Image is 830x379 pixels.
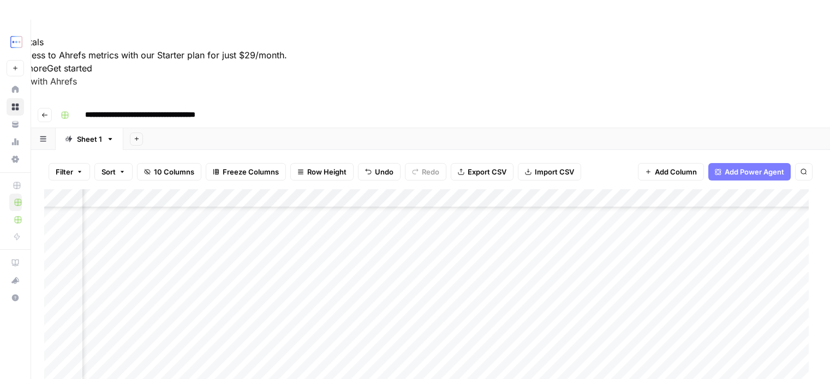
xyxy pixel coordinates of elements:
span: 10 Columns [154,166,194,177]
button: Add Column [638,163,704,181]
span: Export CSV [468,166,506,177]
div: What's new? [7,272,23,288]
a: AirOps Academy [7,254,24,272]
a: Browse [7,98,24,116]
span: Row Height [307,166,347,177]
button: Undo [358,163,401,181]
button: Row Height [290,163,354,181]
button: Filter [49,163,90,181]
button: Help + Support [7,289,24,306]
a: Your Data [7,116,24,133]
span: Redo [422,166,439,177]
button: Export CSV [451,163,513,181]
span: Filter [56,166,73,177]
span: Add Column [655,166,697,177]
button: Add Power Agent [708,163,791,181]
button: Import CSV [518,163,581,181]
button: 10 Columns [137,163,201,181]
a: Usage [7,133,24,151]
span: Add Power Agent [725,166,784,177]
span: Import CSV [535,166,574,177]
a: Settings [7,151,24,168]
button: Redo [405,163,446,181]
span: Undo [375,166,393,177]
button: What's new? [7,272,24,289]
button: Sort [94,163,133,181]
span: Freeze Columns [223,166,279,177]
div: Sheet 1 [77,134,102,145]
span: Sort [101,166,116,177]
button: Get started [47,62,92,75]
button: Freeze Columns [206,163,286,181]
a: Sheet 1 [56,128,123,150]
